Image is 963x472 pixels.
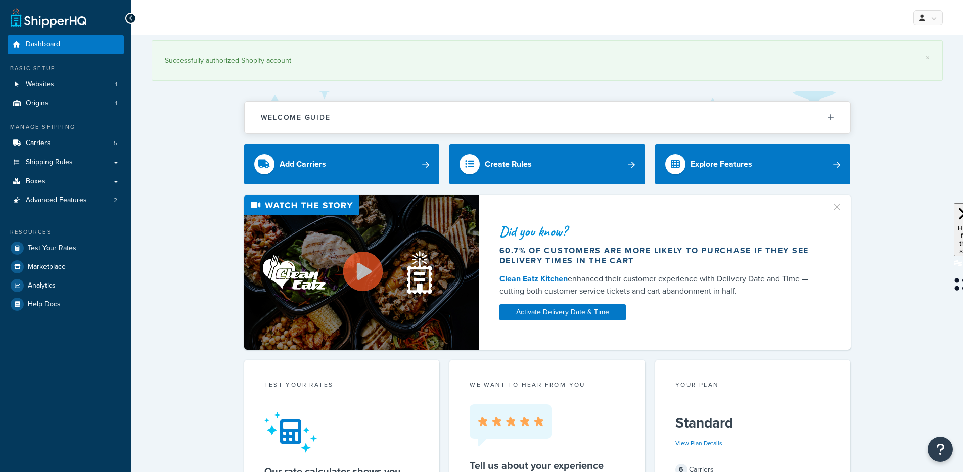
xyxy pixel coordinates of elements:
[499,246,819,266] div: 60.7% of customers are more likely to purchase if they see delivery times in the cart
[499,224,819,239] div: Did you know?
[8,228,124,237] div: Resources
[655,144,851,184] a: Explore Features
[8,75,124,94] a: Websites1
[499,273,568,285] a: Clean Eatz Kitchen
[928,437,953,462] button: Open Resource Center
[280,157,326,171] div: Add Carriers
[26,177,45,186] span: Boxes
[28,263,66,271] span: Marketplace
[8,35,124,54] a: Dashboard
[244,195,479,350] img: Video thumbnail
[470,380,625,389] p: we want to hear from you
[114,196,117,205] span: 2
[485,157,532,171] div: Create Rules
[26,99,49,108] span: Origins
[8,191,124,210] a: Advanced Features2
[261,114,331,121] h2: Welcome Guide
[8,153,124,172] a: Shipping Rules
[675,380,831,392] div: Your Plan
[26,40,60,49] span: Dashboard
[8,123,124,131] div: Manage Shipping
[115,99,117,108] span: 1
[691,157,752,171] div: Explore Features
[8,276,124,295] a: Analytics
[8,75,124,94] li: Websites
[115,80,117,89] span: 1
[28,281,56,290] span: Analytics
[244,144,440,184] a: Add Carriers
[245,102,850,133] button: Welcome Guide
[926,54,930,62] a: ×
[8,172,124,191] a: Boxes
[26,158,73,167] span: Shipping Rules
[26,196,87,205] span: Advanced Features
[499,304,626,320] a: Activate Delivery Date & Time
[28,244,76,253] span: Test Your Rates
[28,300,61,309] span: Help Docs
[26,139,51,148] span: Carriers
[675,415,831,431] h5: Standard
[8,94,124,113] a: Origins1
[8,295,124,313] a: Help Docs
[8,239,124,257] a: Test Your Rates
[26,80,54,89] span: Websites
[8,64,124,73] div: Basic Setup
[675,439,722,448] a: View Plan Details
[264,380,420,392] div: Test your rates
[8,191,124,210] li: Advanced Features
[114,139,117,148] span: 5
[499,273,819,297] div: enhanced their customer experience with Delivery Date and Time — cutting both customer service ti...
[8,134,124,153] a: Carriers5
[8,258,124,276] a: Marketplace
[8,94,124,113] li: Origins
[449,144,645,184] a: Create Rules
[165,54,930,68] div: Successfully authorized Shopify account
[8,134,124,153] li: Carriers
